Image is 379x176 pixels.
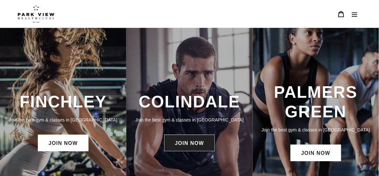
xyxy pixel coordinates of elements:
button: Menu [348,7,361,21]
h3: PALMERS GREEN [259,82,373,122]
a: JOIN NOW: Colindale Membership [164,135,215,151]
h3: COLINDALE [133,92,246,112]
a: JOIN NOW: Finchley Membership [38,135,88,151]
h3: FINCHLEY [6,92,120,112]
p: Join the best gym & classes in [GEOGRAPHIC_DATA] [133,116,246,123]
p: Join the best gym & classes in [GEOGRAPHIC_DATA] [6,116,120,123]
img: Park view health clubs is a gym near you. [18,5,55,23]
a: JOIN NOW: Palmers Green Membership [291,145,341,161]
p: Join the best gym & classes in [GEOGRAPHIC_DATA] [259,126,373,133]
